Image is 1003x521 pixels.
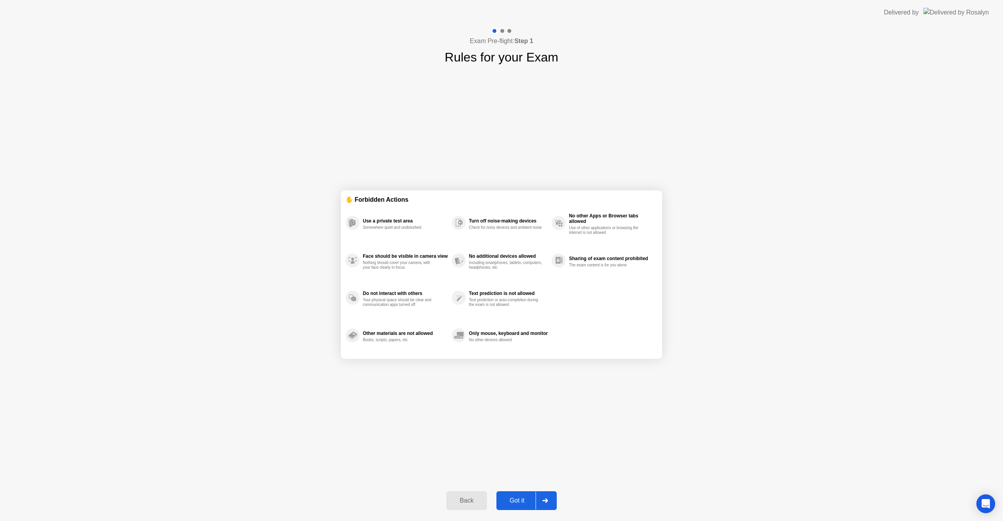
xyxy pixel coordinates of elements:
div: Open Intercom Messenger [976,494,995,513]
div: No other Apps or Browser tabs allowed [569,213,654,224]
div: Back [449,497,484,504]
div: Use of other applications or browsing the internet is not allowed [569,226,643,235]
div: Somewhere quiet and undisturbed [363,225,437,230]
div: Do not interact with others [363,291,448,296]
div: Use a private test area [363,218,448,224]
div: Text prediction or auto-completion during the exam is not allowed [469,298,543,307]
div: ✋ Forbidden Actions [346,195,657,204]
div: Other materials are not allowed [363,331,448,336]
button: Got it [496,491,557,510]
div: Delivered by [884,8,919,17]
div: The exam content is for you alone [569,263,643,268]
div: Including smartphones, tablets, computers, headphones, etc. [469,260,543,270]
img: Delivered by Rosalyn [923,8,989,17]
div: Nothing should cover your camera, with your face clearly in focus [363,260,437,270]
button: Back [446,491,487,510]
div: Check for noisy devices and ambient noise [469,225,543,230]
div: Only mouse, keyboard and monitor [469,331,548,336]
div: No additional devices allowed [469,253,548,259]
div: Got it [499,497,536,504]
div: Turn off noise-making devices [469,218,548,224]
h4: Exam Pre-flight: [470,36,533,46]
div: No other devices allowed [469,338,543,342]
div: Text prediction is not allowed [469,291,548,296]
div: Sharing of exam content prohibited [569,256,654,261]
div: Face should be visible in camera view [363,253,448,259]
h1: Rules for your Exam [445,48,558,67]
div: Your physical space should be clear and communication apps turned off [363,298,437,307]
div: Books, scripts, papers, etc [363,338,437,342]
b: Step 1 [514,38,533,44]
